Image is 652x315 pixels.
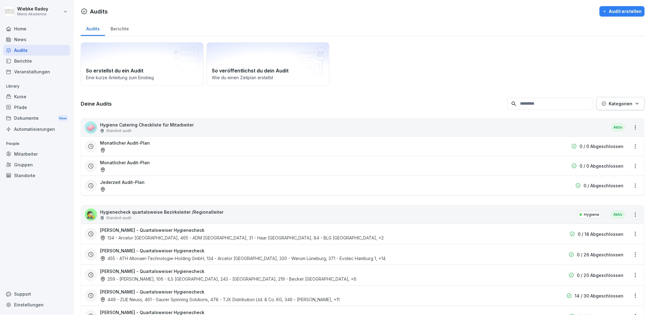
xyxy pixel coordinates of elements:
p: 14 / 30 Abgeschlossen [575,293,623,299]
p: 0 / 0 Abgeschlossen [580,163,623,169]
a: Kurse [3,91,70,102]
a: So erstellst du ein AuditEine kurze Anleitung zum Einstieg [81,42,204,86]
div: New [58,115,68,122]
a: Mitarbeiter [3,149,70,159]
a: Automatisierungen [3,124,70,134]
p: Wie du einen Zeitplan erstellst [212,74,324,81]
div: 259 - [PERSON_NAME], 106 - ILS [GEOGRAPHIC_DATA], 243 - [GEOGRAPHIC_DATA], 219 - Becker [GEOGRAPH... [100,276,356,282]
h1: Audits [90,7,108,16]
a: Standorte [3,170,70,181]
p: Hygienecheck quartalsweise Bezirksleiter /Regionalleiter [100,209,223,215]
div: 449 - ZUE Neuss, 461 - Saurer Spinning Solutions, 478 - TJX Distribution Ltd. & Co. KG, 346 - [PE... [100,296,340,303]
p: 0 / 18 Abgeschlossen [578,231,623,237]
p: Hygiene Catering Checkliste für Mitarbeiter [100,122,194,128]
p: 0 / 20 Abgeschlossen [577,272,623,278]
a: Pfade [3,102,70,113]
button: Kategorien [596,97,645,110]
a: Berichte [3,56,70,66]
div: 🕵️ [85,208,97,221]
p: Wiebke Radoy [17,6,48,12]
h3: Monatlicher Audit-Plan [100,140,150,146]
h3: Monatlicher Audit-Plan [100,159,150,166]
p: Menü Akademie [17,12,48,16]
div: Aktiv [611,211,625,218]
div: Support [3,289,70,299]
a: Berichte [105,20,134,36]
p: Standort audit [106,128,131,134]
p: Eine kurze Anleitung zum Einstieg [86,74,198,81]
p: Hygiene [584,212,599,217]
p: Standort audit [106,215,131,221]
h3: Jederzeit Audit-Plan [100,179,145,185]
a: Einstellungen [3,299,70,310]
div: 134 - Arcelor [GEOGRAPHIC_DATA], 465 - ADM [GEOGRAPHIC_DATA], 31 - Haar [GEOGRAPHIC_DATA], 84 - B... [100,235,384,241]
p: Library [3,81,70,91]
p: People [3,139,70,149]
h2: So veröffentlichst du dein Audit [212,67,324,74]
div: 🧼 [85,121,97,134]
a: Home [3,23,70,34]
div: Aktiv [611,124,625,131]
h2: So erstellst du ein Audit [86,67,198,74]
p: 0 / Abgeschlossen [584,182,623,189]
div: Dokumente [3,113,70,124]
div: Audit erstellen [603,8,642,15]
a: DokumenteNew [3,113,70,124]
h3: [PERSON_NAME] - Quartalsweiser Hygienecheck [100,247,204,254]
h3: [PERSON_NAME] - Quartalsweiser Hygienecheck [100,289,204,295]
a: So veröffentlichst du dein AuditWie du einen Zeitplan erstellst [207,42,329,86]
a: Gruppen [3,159,70,170]
button: Audit erstellen [600,6,645,17]
div: 455 - ATH Altonaer-Technologie-Holding GmbH, 134 - Arcelor [GEOGRAPHIC_DATA], 320 - Werum Lünebur... [100,255,386,262]
p: Kategorien [609,100,632,107]
p: 0 / 26 Abgeschlossen [577,251,623,258]
h3: [PERSON_NAME] - Quartalsweiser Hygienecheck [100,268,204,274]
p: 0 / 0 Abgeschlossen [580,143,623,150]
a: Audits [3,45,70,56]
a: News [3,34,70,45]
a: Audits [81,20,105,36]
h3: Deine Audits [81,100,504,107]
a: Veranstaltungen [3,66,70,77]
h3: [PERSON_NAME] - Quartalsweiser Hygienecheck [100,227,204,233]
